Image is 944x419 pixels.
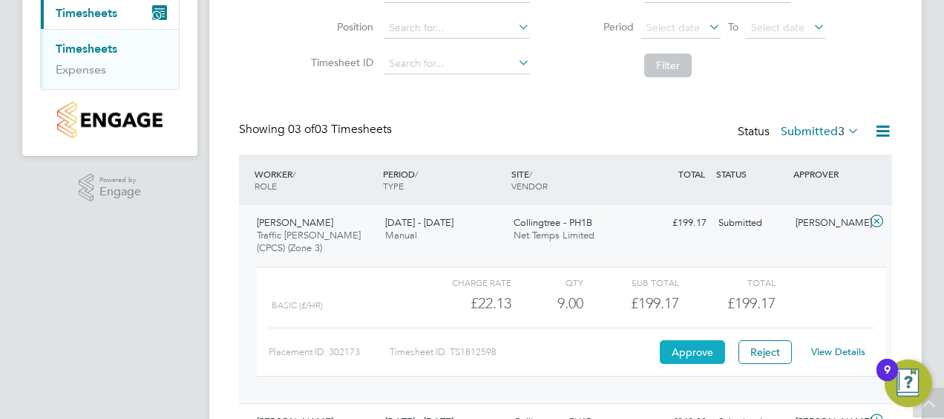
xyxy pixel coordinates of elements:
[379,160,508,199] div: PERIOD
[385,229,417,241] span: Manual
[514,216,592,229] span: Collingtree - PH1B
[40,102,180,138] a: Go to home page
[56,6,117,20] span: Timesheets
[644,53,692,77] button: Filter
[885,360,932,407] button: Open Resource Center, 9 new notifications
[724,17,743,36] span: To
[790,160,867,187] div: APPROVER
[635,211,712,236] div: £199.17
[511,180,548,192] span: VENDOR
[583,273,679,291] div: Sub Total
[257,216,333,229] span: [PERSON_NAME]
[255,180,277,192] span: ROLE
[646,21,700,34] span: Select date
[251,160,379,199] div: WORKER
[678,168,705,180] span: TOTAL
[811,345,865,358] a: View Details
[567,20,634,33] label: Period
[416,291,511,316] div: £22.13
[56,42,117,56] a: Timesheets
[390,340,656,364] div: Timesheet ID: TS1812598
[307,56,373,69] label: Timesheet ID
[384,18,530,39] input: Search for...
[383,180,404,192] span: TYPE
[583,291,679,316] div: £199.17
[288,122,392,137] span: 03 Timesheets
[712,211,790,236] div: Submitted
[415,168,418,180] span: /
[272,300,323,311] span: Basic (£/HR)
[416,273,511,291] div: Charge rate
[269,340,390,364] div: Placement ID: 302173
[99,174,141,186] span: Powered by
[884,370,891,389] div: 9
[751,21,804,34] span: Select date
[384,53,530,74] input: Search for...
[56,62,106,77] a: Expenses
[239,122,395,137] div: Showing
[99,186,141,198] span: Engage
[41,29,179,89] div: Timesheets
[292,168,295,180] span: /
[679,273,775,291] div: Total
[738,122,862,143] div: Status
[257,229,361,254] span: Traffic [PERSON_NAME] (CPCS) (Zone 3)
[79,174,142,202] a: Powered byEngage
[529,168,532,180] span: /
[511,273,583,291] div: QTY
[727,294,776,312] span: £199.17
[307,20,373,33] label: Position
[385,216,453,229] span: [DATE] - [DATE]
[781,124,859,139] label: Submitted
[57,102,162,138] img: countryside-properties-logo-retina.png
[508,160,636,199] div: SITE
[660,340,725,364] button: Approve
[514,229,594,241] span: Net Temps Limited
[738,340,792,364] button: Reject
[712,160,790,187] div: STATUS
[790,211,867,236] div: [PERSON_NAME]
[288,122,315,137] span: 03 of
[838,124,845,139] span: 3
[511,291,583,316] div: 9.00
